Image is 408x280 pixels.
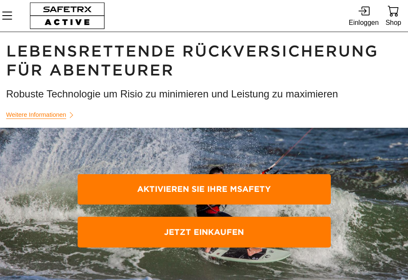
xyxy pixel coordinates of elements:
[6,42,402,81] h1: Lebensrettende Rückversicherung für Abenteurer
[6,87,402,101] h3: Robuste Technologie um Risio zu minimieren und Leistung zu maximieren
[78,217,331,248] a: Jetzt einkaufen
[386,17,401,28] div: Shop
[84,218,324,246] span: Jetzt einkaufen
[6,110,66,120] span: Weitere Informationen
[349,17,378,28] div: Einloggen
[84,176,324,203] span: Aktivieren Sie Ihre MSafety
[78,174,331,205] a: Aktivieren Sie Ihre MSafety
[6,108,78,122] a: Weitere Informationen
